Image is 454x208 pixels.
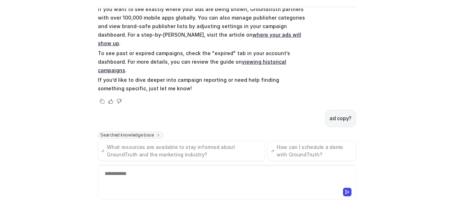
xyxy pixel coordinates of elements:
[330,114,351,123] p: ad copy?
[268,141,356,161] button: How can I schedule a demo with GroundTruth?
[98,132,164,139] span: Searched knowledge base
[98,141,265,161] button: What resources are available to stay informed about GroundTruth and the marketing industry?
[98,76,305,93] p: If you’d like to dive deeper into campaign reporting or need help finding something specific, jus...
[98,5,305,48] p: If you want to see exactly where your ads are being shown, Groundtruth partners with over 100,000...
[98,49,305,75] p: To see past or expired campaigns, check the "expired" tab in your account’s dashboard. For more d...
[98,59,286,73] a: viewing historical campaigns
